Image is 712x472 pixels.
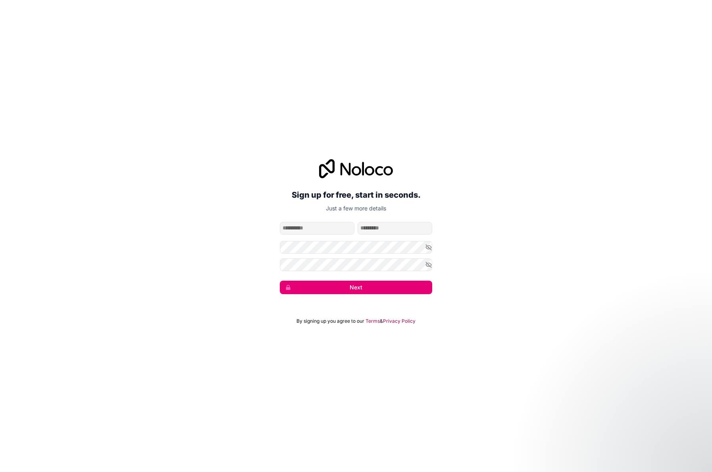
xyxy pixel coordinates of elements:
button: Next [280,281,432,294]
input: family-name [358,222,432,235]
iframe: Intercom notifications message [553,412,712,468]
input: Confirm password [280,258,432,271]
input: Password [280,241,432,254]
span: By signing up you agree to our [296,318,364,324]
input: given-name [280,222,354,235]
a: Terms [366,318,380,324]
p: Just a few more details [280,204,432,212]
h2: Sign up for free, start in seconds. [280,188,432,202]
span: & [380,318,383,324]
a: Privacy Policy [383,318,416,324]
